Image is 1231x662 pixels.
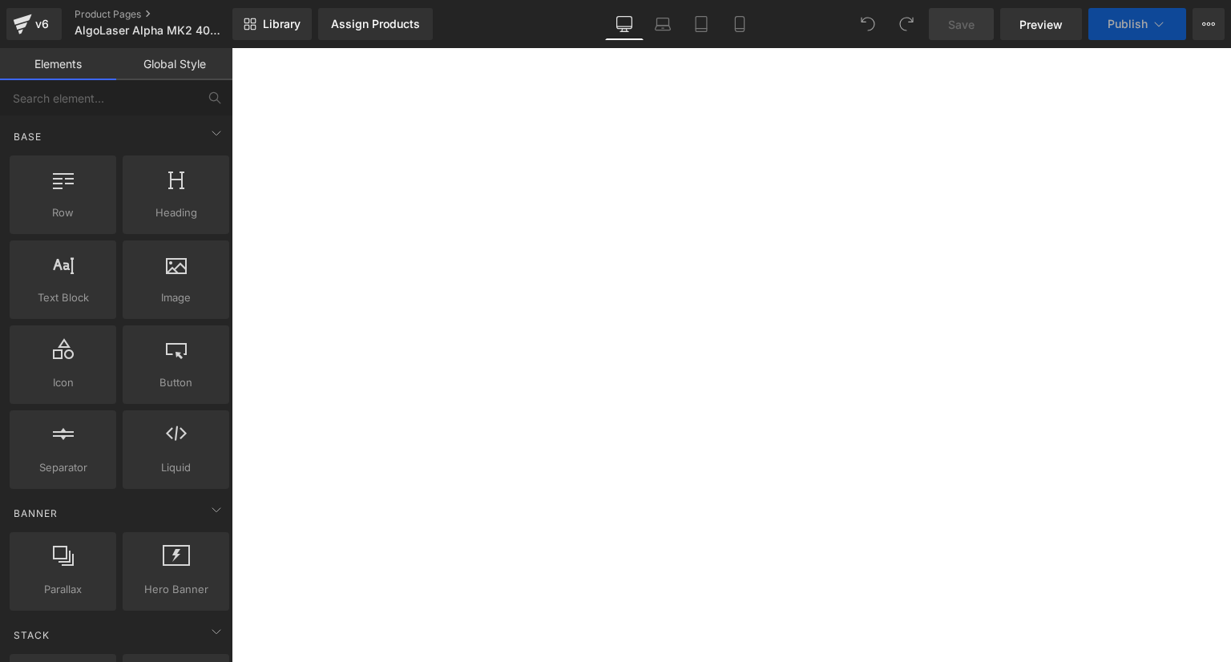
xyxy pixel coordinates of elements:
[852,8,884,40] button: Undo
[1000,8,1082,40] a: Preview
[75,24,228,37] span: AlgoLaser Alpha MK2 40W Diode Laser Engraver
[14,374,111,391] span: Icon
[127,289,224,306] span: Image
[14,581,111,598] span: Parallax
[14,459,111,476] span: Separator
[14,289,111,306] span: Text Block
[682,8,720,40] a: Tablet
[1019,16,1063,33] span: Preview
[127,374,224,391] span: Button
[127,204,224,221] span: Heading
[127,459,224,476] span: Liquid
[1108,18,1148,30] span: Publish
[75,8,259,21] a: Product Pages
[127,581,224,598] span: Hero Banner
[605,8,644,40] a: Desktop
[12,506,59,521] span: Banner
[6,8,62,40] a: v6
[232,8,312,40] a: New Library
[644,8,682,40] a: Laptop
[331,18,420,30] div: Assign Products
[12,129,43,144] span: Base
[720,8,759,40] a: Mobile
[12,628,51,643] span: Stack
[948,16,975,33] span: Save
[263,17,301,31] span: Library
[1193,8,1225,40] button: More
[1088,8,1186,40] button: Publish
[890,8,922,40] button: Redo
[32,14,52,34] div: v6
[116,48,232,80] a: Global Style
[14,204,111,221] span: Row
